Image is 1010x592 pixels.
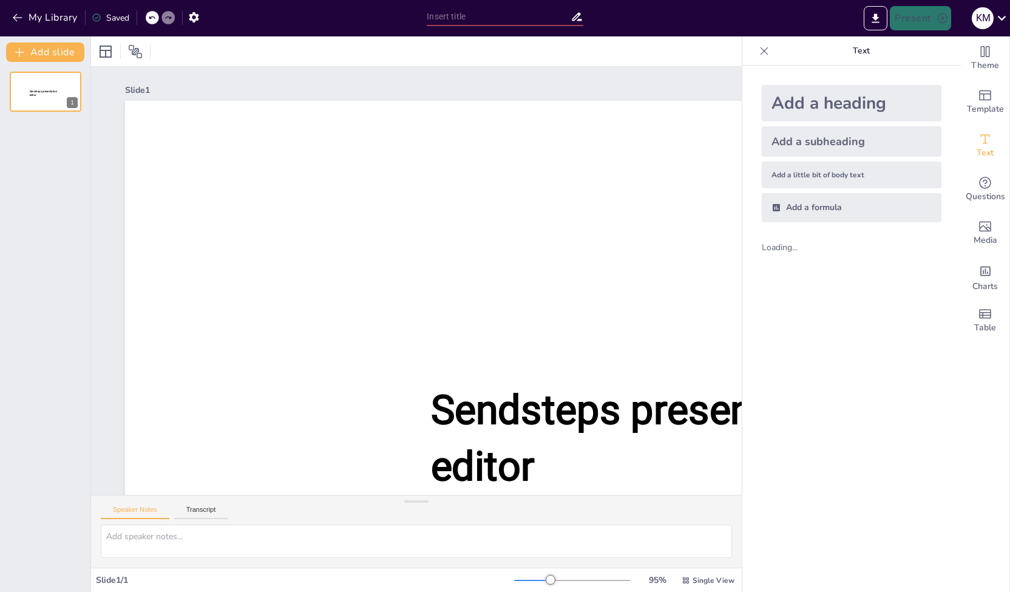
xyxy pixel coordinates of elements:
button: Transcript [174,506,228,519]
div: 95 % [643,574,672,586]
span: Template [967,103,1004,116]
div: Add a little bit of body text [762,162,941,188]
span: Single View [693,576,734,585]
span: Theme [971,59,999,72]
div: Layout [96,42,115,61]
span: Sendsteps presentation editor [30,90,57,97]
button: K M [972,6,994,30]
button: Add slide [6,43,84,62]
div: Get real-time input from your audience [961,168,1009,211]
span: Table [974,321,996,335]
span: Text [977,146,994,160]
input: Insert title [427,8,570,26]
div: Add a formula [762,193,941,222]
div: Change the overall theme [961,36,1009,80]
button: Speaker Notes [101,506,169,519]
div: Add text boxes [961,124,1009,168]
p: Text [774,36,949,66]
div: Loading... [762,242,818,253]
div: Add a subheading [762,126,941,157]
span: Position [128,44,143,59]
span: Questions [966,190,1005,203]
button: Export to PowerPoint [864,6,887,30]
button: My Library [9,8,83,27]
button: Present [890,6,951,30]
span: Media [974,234,997,247]
div: Add a table [961,299,1009,342]
div: 1 [67,97,78,108]
div: Add images, graphics, shapes or video [961,211,1009,255]
span: Sendsteps presentation editor [431,386,856,490]
div: Add ready made slides [961,80,1009,124]
div: Saved [92,12,129,24]
div: Add a heading [762,85,941,121]
span: Charts [972,280,998,293]
div: Slide 1 / 1 [96,574,514,586]
div: Add charts and graphs [961,255,1009,299]
div: K M [972,7,994,29]
div: 1 [10,72,81,112]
